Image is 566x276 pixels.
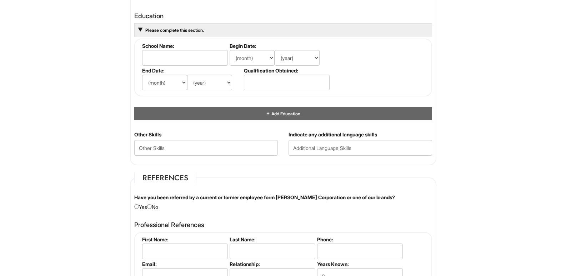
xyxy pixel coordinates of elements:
[230,43,329,49] label: Begin Date:
[134,194,395,201] label: Have you been referred by a current or former employee form [PERSON_NAME] Corporation or one of o...
[142,261,227,267] label: Email:
[134,172,196,183] legend: References
[317,236,402,242] label: Phone:
[129,194,437,211] div: Yes No
[134,131,161,138] label: Other Skills
[134,12,432,20] h4: Education
[134,140,278,156] input: Other Skills
[134,221,432,229] h4: Professional References
[142,236,227,242] label: First Name:
[142,67,241,74] label: End Date:
[244,67,329,74] label: Qualification Obtained:
[142,43,227,49] label: School Name:
[145,27,204,33] a: Please complete this section.
[289,140,432,156] input: Additional Language Skills
[289,131,377,138] label: Indicate any additional language skills
[230,261,314,267] label: Relationship:
[270,111,300,116] span: Add Education
[230,236,314,242] label: Last Name:
[266,111,300,116] a: Add Education
[317,261,402,267] label: Years Known:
